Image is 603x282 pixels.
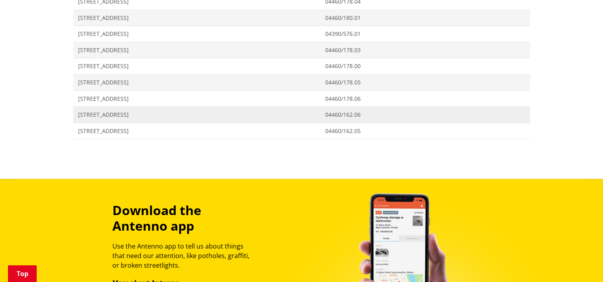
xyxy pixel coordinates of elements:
[325,46,525,54] span: 04460/178.03
[73,42,530,58] a: [STREET_ADDRESS] 04460/178.03
[73,123,530,139] a: [STREET_ADDRESS] 04460/162.05
[325,78,525,86] span: 04460/178.05
[325,30,525,38] span: 04390/576.01
[78,95,316,103] span: [STREET_ADDRESS]
[78,78,316,86] span: [STREET_ADDRESS]
[325,62,525,70] span: 04460/178.00
[78,46,316,54] span: [STREET_ADDRESS]
[325,14,525,22] span: 04460/180.01
[78,127,316,135] span: [STREET_ADDRESS]
[78,62,316,70] span: [STREET_ADDRESS]
[73,10,530,26] a: [STREET_ADDRESS] 04460/180.01
[73,90,530,107] a: [STREET_ADDRESS] 04460/178.06
[78,14,316,22] span: [STREET_ADDRESS]
[73,107,530,123] a: [STREET_ADDRESS] 04460/162.06
[8,265,37,282] a: Top
[566,249,595,277] iframe: Messenger Launcher
[325,111,525,119] span: 04460/162.06
[325,127,525,135] span: 04460/162.05
[325,95,525,103] span: 04460/178.06
[73,74,530,91] a: [STREET_ADDRESS] 04460/178.05
[78,30,316,38] span: [STREET_ADDRESS]
[73,26,530,42] a: [STREET_ADDRESS] 04390/576.01
[73,58,530,74] a: [STREET_ADDRESS] 04460/178.00
[112,203,257,233] h3: Download the Antenno app
[78,111,316,119] span: [STREET_ADDRESS]
[112,241,257,270] p: Use the Antenno app to tell us about things that need our attention, like potholes, graffiti, or ...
